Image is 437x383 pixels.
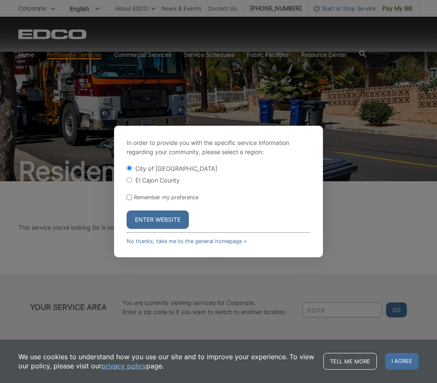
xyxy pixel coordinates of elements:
[127,211,189,229] button: Enter Website
[135,177,180,184] label: El Cajon County
[127,238,247,244] a: No thanks, take me to the general homepage >
[134,194,198,200] label: Remember my preference
[127,138,310,157] p: In order to provide you with the specific service information regarding your community, please se...
[102,361,146,370] a: privacy policy
[323,353,377,370] a: Tell me more
[18,352,315,370] p: We use cookies to understand how you use our site and to improve your experience. To view our pol...
[135,165,217,172] label: City of [GEOGRAPHIC_DATA]
[385,353,419,370] span: I agree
